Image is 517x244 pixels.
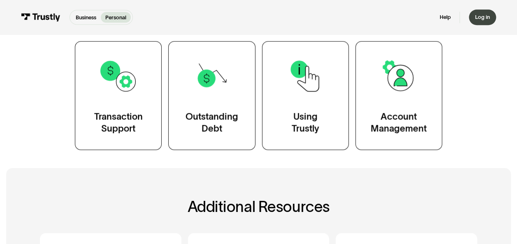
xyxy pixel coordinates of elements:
[21,33,274,40] li: are virtually instant.
[21,124,274,137] li: If you have unresolved debt from a returned transaction, you may not be able to complete a deposi...
[22,42,65,48] strong: ACH transactions
[71,12,101,23] a: Business
[7,223,280,244] input: Question box
[168,41,255,150] a: OutstandingDebt
[12,14,274,27] p: Processing time varies based on the configuration at the merchant, the bank, or both. This config...
[7,185,280,191] div: You may also want to ask...
[76,14,96,21] p: Business
[475,14,490,21] div: Log in
[104,200,172,207] span: How do I contact support?
[355,41,442,150] a: AccountManagement
[105,14,126,21] p: Personal
[22,83,79,90] strong: Weekends or Holidays:
[185,110,238,135] div: Outstanding Debt
[22,124,67,130] strong: Outstanding Debt:
[20,150,58,156] a: Contact us now
[75,41,162,150] a: TransactionSupport
[101,12,131,23] a: Personal
[196,200,264,213] span: What should I do if my bank rejected the transaction?
[21,83,274,90] li: These can affect processing times.
[262,41,349,150] a: UsingTrustly
[40,198,477,215] h2: Additional Resources
[94,110,143,135] div: Transaction Support
[21,108,274,121] li: Your bank may reject the transaction due to restrictions or limitations on your account. Contact ...
[292,110,319,135] div: Using Trustly
[21,68,274,81] li: Banks may have different processing times, particularly across time zones. A bank transfer should...
[21,92,274,106] li: Occasionally, bank maintenance may interfere with processing times. Check with your bank for any ...
[22,92,68,99] strong: Bank Maintenance:
[22,33,64,39] strong: RTP transactions
[21,42,274,49] li: (or EFT in [GEOGRAPHIC_DATA]) typically take 2 to 3 business days.
[371,110,427,135] div: Account Management
[22,68,75,74] strong: Bank Handling Times:
[21,13,60,21] img: Trustly Logo
[260,227,273,240] button: Submit question
[12,55,274,62] p: If you notice an unexpected delay in your deposit, here are some common reasons:
[22,108,77,114] strong: Transaction Rejection:
[12,143,274,156] p: If you’re still experiencing delays after ruling out these factors, please contact our support te...
[469,9,496,25] a: Log in
[439,14,450,21] a: Help
[12,200,80,207] span: What is RTP, ACH, or EFT?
